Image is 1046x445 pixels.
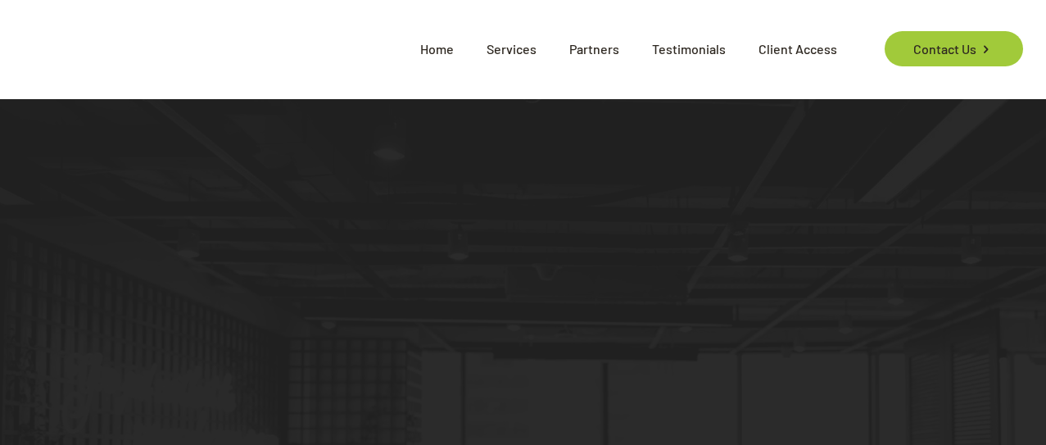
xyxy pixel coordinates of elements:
[470,25,553,74] span: Services
[636,25,742,74] span: Testimonials
[553,25,636,74] span: Partners
[885,31,1023,66] a: Contact Us
[742,25,854,74] span: Client Access
[164,311,439,389] span: Solutions
[404,25,470,74] span: Home
[164,252,439,383] rs-layer: DEW IT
